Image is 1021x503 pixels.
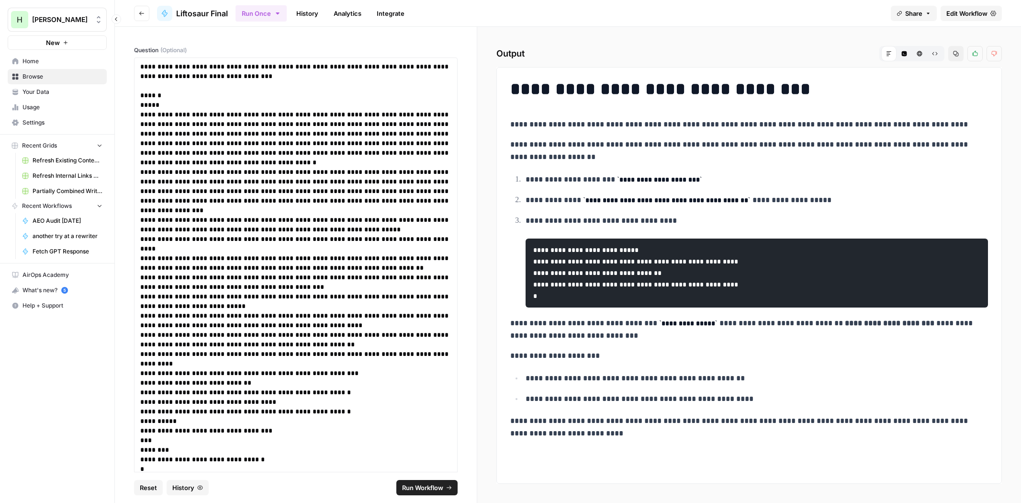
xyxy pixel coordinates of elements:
[8,283,106,297] div: What's new?
[33,156,102,165] span: Refresh Existing Content [DATE]
[18,168,107,183] a: Refresh Internal Links Grid (1)
[33,171,102,180] span: Refresh Internal Links Grid (1)
[396,480,458,495] button: Run Workflow
[63,288,66,293] text: 5
[8,199,107,213] button: Recent Workflows
[8,267,107,283] a: AirOps Academy
[8,298,107,313] button: Help + Support
[22,202,72,210] span: Recent Workflows
[8,69,107,84] a: Browse
[176,8,228,19] span: Liftosaur Final
[8,100,107,115] a: Usage
[167,480,209,495] button: History
[61,287,68,294] a: 5
[291,6,324,21] a: History
[18,229,107,244] a: another try at a rewriter
[8,84,107,100] a: Your Data
[140,483,157,492] span: Reset
[32,15,90,24] span: [PERSON_NAME]
[8,8,107,32] button: Workspace: Hasbrook
[8,35,107,50] button: New
[496,46,1002,61] h2: Output
[160,46,187,55] span: (Optional)
[18,183,107,199] a: Partially Combined Writer Grid
[402,483,443,492] span: Run Workflow
[46,38,60,47] span: New
[891,6,937,21] button: Share
[371,6,410,21] a: Integrate
[22,118,102,127] span: Settings
[33,232,102,240] span: another try at a rewriter
[33,247,102,256] span: Fetch GPT Response
[18,213,107,229] a: AEO Audit [DATE]
[8,283,107,298] button: What's new? 5
[8,138,107,153] button: Recent Grids
[134,480,163,495] button: Reset
[328,6,367,21] a: Analytics
[22,88,102,96] span: Your Data
[18,153,107,168] a: Refresh Existing Content [DATE]
[22,141,57,150] span: Recent Grids
[33,187,102,195] span: Partially Combined Writer Grid
[941,6,1002,21] a: Edit Workflow
[22,72,102,81] span: Browse
[8,54,107,69] a: Home
[22,57,102,66] span: Home
[172,483,194,492] span: History
[22,301,102,310] span: Help + Support
[8,115,107,130] a: Settings
[33,217,102,225] span: AEO Audit [DATE]
[236,5,287,22] button: Run Once
[22,103,102,112] span: Usage
[134,46,458,55] label: Question
[905,9,922,18] span: Share
[17,14,22,25] span: H
[157,6,228,21] a: Liftosaur Final
[22,271,102,279] span: AirOps Academy
[18,244,107,259] a: Fetch GPT Response
[946,9,987,18] span: Edit Workflow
